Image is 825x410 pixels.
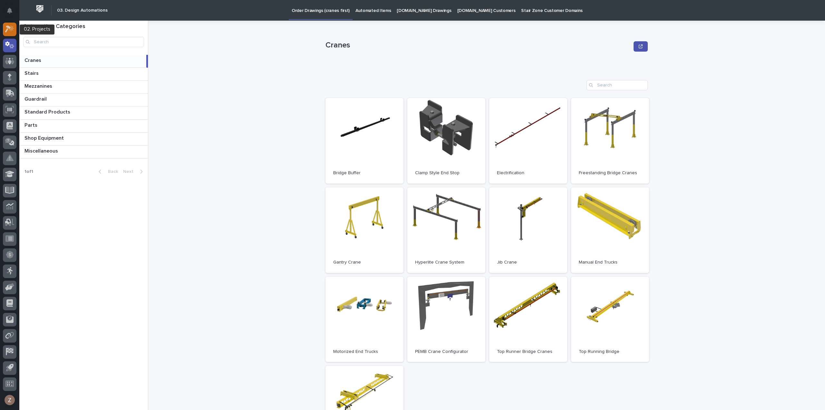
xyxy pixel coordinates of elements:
[415,170,478,176] p: Clamp Style End Stop
[23,37,144,47] input: Search
[104,169,118,174] span: Back
[24,82,53,89] p: Mezzanines
[19,164,38,180] p: 1 of 1
[579,349,641,355] p: Top Running Bridge
[325,98,403,184] a: Bridge Buffer
[19,133,148,145] a: Shop EquipmentShop Equipment
[415,260,478,265] p: Hyperlite Crane System
[19,55,148,68] a: CranesCranes
[415,349,478,355] p: PEMB Crane Configurator
[333,170,396,176] p: Bridge Buffer
[23,23,144,30] h1: Automation Categories
[333,349,396,355] p: Motorized End Trucks
[24,69,40,76] p: Stairs
[489,277,567,362] a: Top Runner Bridge Cranes
[497,349,559,355] p: Top Runner Bridge Cranes
[3,393,16,407] button: users-avatar
[19,120,148,133] a: PartsParts
[587,80,648,90] input: Search
[579,170,641,176] p: Freestanding Bridge Cranes
[24,108,72,115] p: Standard Products
[121,169,148,175] button: Next
[489,98,567,184] a: Electrification
[407,277,485,362] a: PEMB Crane Configurator
[34,3,46,15] img: Workspace Logo
[57,8,108,13] h2: 03. Design Automations
[24,147,59,154] p: Miscellaneous
[497,260,559,265] p: Jib Crane
[325,41,631,50] p: Cranes
[93,169,121,175] button: Back
[19,94,148,106] a: GuardrailGuardrail
[497,170,559,176] p: Electrification
[24,56,43,64] p: Cranes
[407,98,485,184] a: Clamp Style End Stop
[571,98,649,184] a: Freestanding Bridge Cranes
[407,187,485,273] a: Hyperlite Crane System
[24,134,65,141] p: Shop Equipment
[571,277,649,362] a: Top Running Bridge
[19,145,148,158] a: MiscellaneousMiscellaneous
[19,81,148,94] a: MezzaninesMezzanines
[325,187,403,273] a: Gantry Crane
[123,169,137,174] span: Next
[325,277,403,362] a: Motorized End Trucks
[579,260,641,265] p: Manual End Trucks
[19,106,148,119] a: Standard ProductsStandard Products
[489,187,567,273] a: Jib Crane
[24,95,48,102] p: Guardrail
[24,121,39,128] p: Parts
[3,4,16,17] button: Notifications
[19,68,148,81] a: StairsStairs
[8,8,16,18] div: Notifications
[571,187,649,273] a: Manual End Trucks
[333,260,396,265] p: Gantry Crane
